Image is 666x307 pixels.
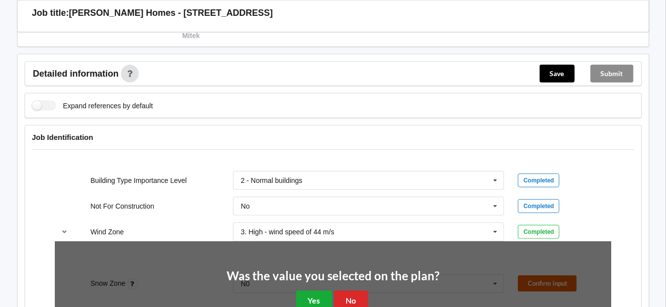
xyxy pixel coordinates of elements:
span: Detailed information [33,69,119,78]
div: 3. High - wind speed of 44 m/s [241,228,334,235]
label: Not For Construction [90,202,154,210]
div: Completed [518,225,559,239]
h4: Job Identification [32,132,634,142]
div: Completed [518,199,559,213]
div: No [241,203,250,210]
h2: Was the value you selected on the plan? [227,268,439,284]
label: Wind Zone [90,228,124,236]
h3: Job title: [32,7,69,19]
button: reference-toggle [55,223,74,241]
div: 2 - Normal buildings [241,177,303,184]
label: Building Type Importance Level [90,176,187,184]
h3: [PERSON_NAME] Homes - [STREET_ADDRESS] [69,7,273,19]
label: Expand references by default [32,100,153,111]
button: Save [540,65,575,83]
div: Completed [518,174,559,187]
